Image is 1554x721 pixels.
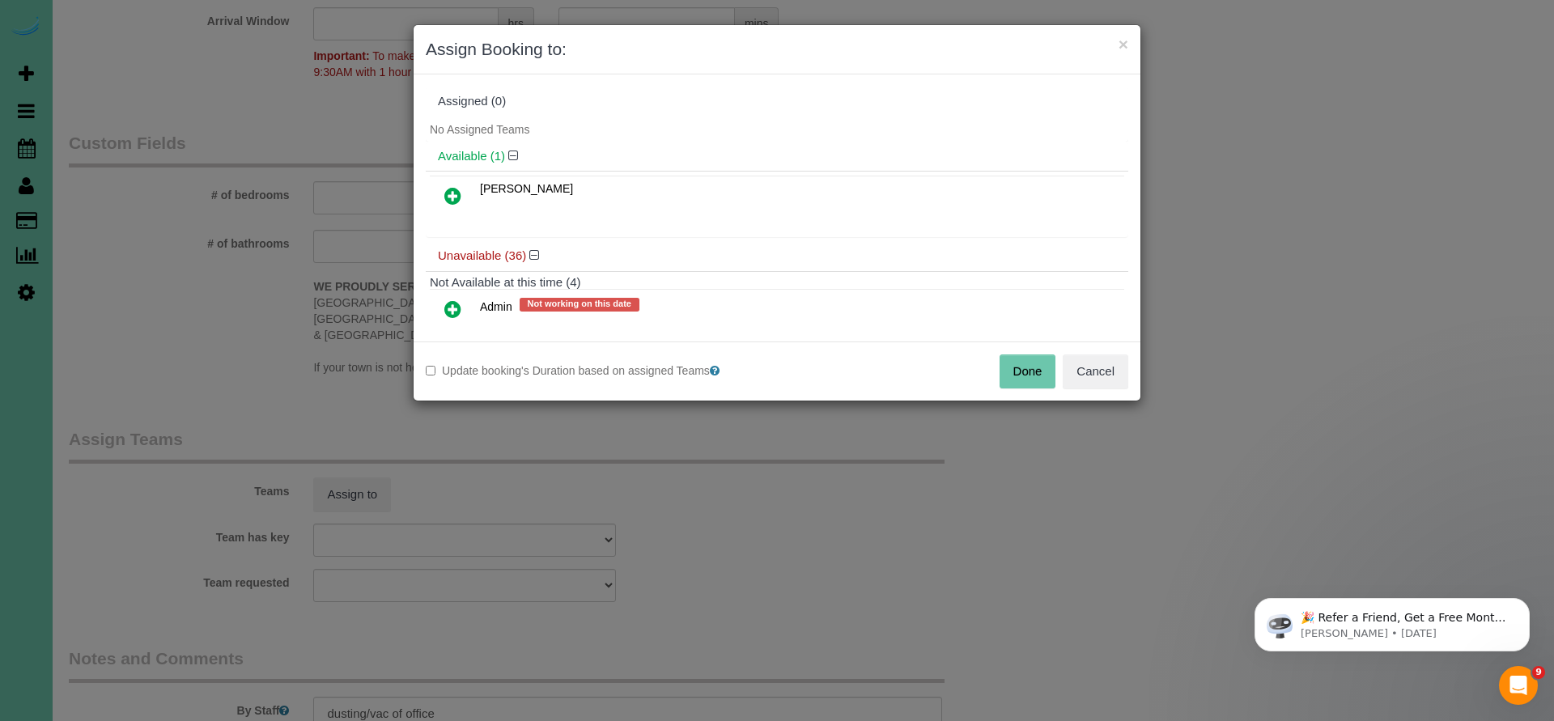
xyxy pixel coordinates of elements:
[438,95,1116,108] div: Assigned (0)
[438,150,1116,163] h4: Available (1)
[1000,354,1056,388] button: Done
[1499,666,1538,705] iframe: Intercom live chat
[520,298,639,311] span: Not working on this date
[426,366,435,375] input: Update booking's Duration based on assigned Teams
[426,363,765,379] label: Update booking's Duration based on assigned Teams
[1230,564,1554,677] iframe: Intercom notifications message
[430,276,1124,290] h4: Not Available at this time (4)
[480,182,573,195] span: [PERSON_NAME]
[438,249,1116,263] h4: Unavailable (36)
[430,123,529,136] span: No Assigned Teams
[1119,36,1128,53] button: ×
[480,301,512,314] span: Admin
[426,37,1128,61] h3: Assign Booking to:
[1532,666,1545,679] span: 9
[1063,354,1128,388] button: Cancel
